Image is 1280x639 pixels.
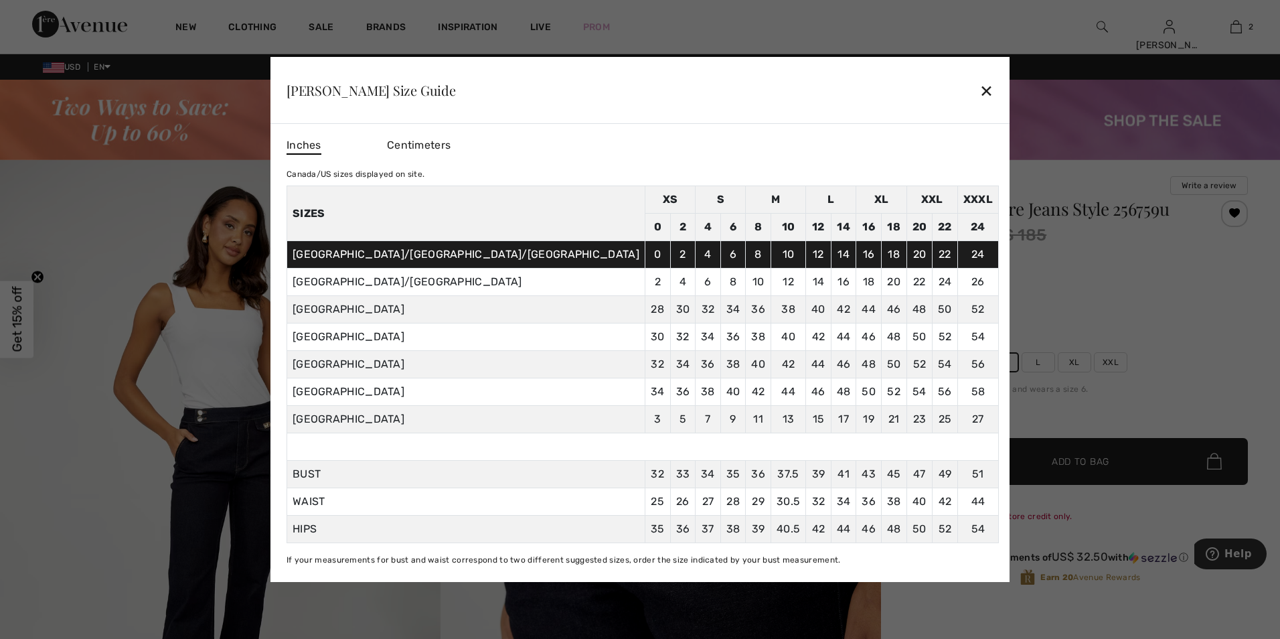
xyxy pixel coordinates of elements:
td: [GEOGRAPHIC_DATA]/[GEOGRAPHIC_DATA] [287,269,645,296]
td: 20 [906,214,933,241]
td: 52 [933,324,958,351]
td: 0 [645,214,670,241]
td: HIPS [287,516,645,543]
span: 54 [971,522,985,535]
td: 50 [856,378,882,406]
span: 33 [676,468,690,480]
td: 42 [746,378,771,406]
td: 34 [720,296,746,324]
td: 44 [806,351,831,378]
td: 6 [720,241,746,269]
td: 50 [906,324,933,351]
td: 42 [806,324,831,351]
td: 10 [746,269,771,296]
td: 16 [831,269,856,296]
span: 41 [837,468,850,480]
td: 4 [696,214,721,241]
span: 42 [812,522,825,535]
td: 24 [957,214,998,241]
td: 50 [881,351,906,378]
span: 40 [912,495,927,508]
td: 48 [831,378,856,406]
td: 38 [720,351,746,378]
span: 43 [862,468,876,480]
td: 27 [957,406,998,433]
td: 48 [881,324,906,351]
td: 21 [881,406,906,433]
td: 2 [670,241,696,269]
td: 14 [831,241,856,269]
span: Help [30,9,58,21]
td: XL [856,186,906,214]
span: 52 [939,522,952,535]
span: Inches [287,137,321,155]
td: 34 [696,324,721,351]
td: 11 [746,406,771,433]
td: 16 [856,214,882,241]
span: 39 [752,522,765,535]
td: 8 [746,241,771,269]
td: 9 [720,406,746,433]
td: 18 [881,241,906,269]
td: 56 [933,378,958,406]
td: M [746,186,806,214]
span: 42 [939,495,952,508]
td: 4 [670,269,696,296]
td: 16 [856,241,882,269]
td: 28 [645,296,670,324]
th: Sizes [287,186,645,241]
td: BUST [287,461,645,488]
span: 26 [676,495,690,508]
td: 24 [933,269,958,296]
td: [GEOGRAPHIC_DATA] [287,324,645,351]
td: 50 [933,296,958,324]
td: 52 [906,351,933,378]
div: If your measurements for bust and waist correspond to two different suggested sizes, order the si... [287,554,999,566]
td: 34 [670,351,696,378]
td: 25 [933,406,958,433]
span: 38 [726,522,740,535]
div: ✕ [979,76,993,104]
span: 40.5 [777,522,800,535]
td: 40 [746,351,771,378]
td: 32 [645,351,670,378]
span: 32 [812,495,825,508]
td: 3 [645,406,670,433]
span: 49 [939,468,952,480]
td: 23 [906,406,933,433]
td: WAIST [287,488,645,516]
td: 36 [670,378,696,406]
td: 22 [906,269,933,296]
td: 20 [906,241,933,269]
td: 48 [906,296,933,324]
td: 14 [831,214,856,241]
td: 24 [957,241,998,269]
td: [GEOGRAPHIC_DATA] [287,378,645,406]
span: 36 [676,522,690,535]
td: 42 [831,296,856,324]
span: 35 [726,468,740,480]
td: 54 [906,378,933,406]
td: 38 [746,324,771,351]
td: 12 [806,241,831,269]
span: 35 [651,522,665,535]
span: 45 [887,468,901,480]
span: 32 [651,468,664,480]
span: 47 [913,468,926,480]
td: 44 [771,378,805,406]
span: 37.5 [777,468,799,480]
td: L [806,186,856,214]
td: 32 [696,296,721,324]
td: 58 [957,378,998,406]
td: [GEOGRAPHIC_DATA] [287,406,645,433]
td: 44 [831,324,856,351]
td: XS [645,186,695,214]
td: 46 [881,296,906,324]
span: 39 [812,468,825,480]
td: 42 [771,351,805,378]
span: 44 [971,495,985,508]
td: 30 [670,296,696,324]
td: 38 [771,296,805,324]
td: 18 [881,214,906,241]
div: [PERSON_NAME] Size Guide [287,84,456,97]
